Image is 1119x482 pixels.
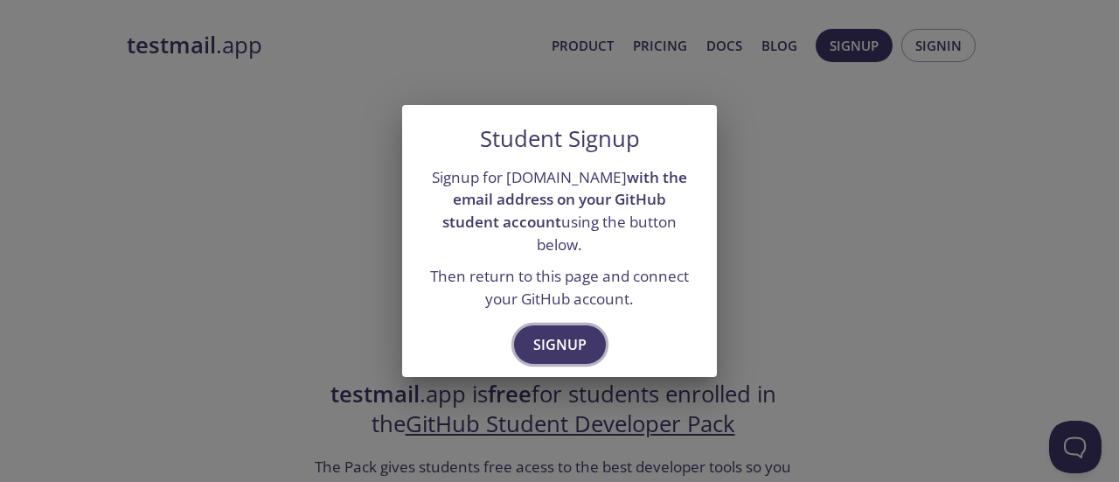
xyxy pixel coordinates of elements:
p: Signup for [DOMAIN_NAME] using the button below. [423,166,696,256]
strong: with the email address on your GitHub student account [442,167,687,232]
p: Then return to this page and connect your GitHub account. [423,265,696,310]
span: Signup [533,332,587,357]
button: Signup [514,325,606,364]
h5: Student Signup [480,126,640,152]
